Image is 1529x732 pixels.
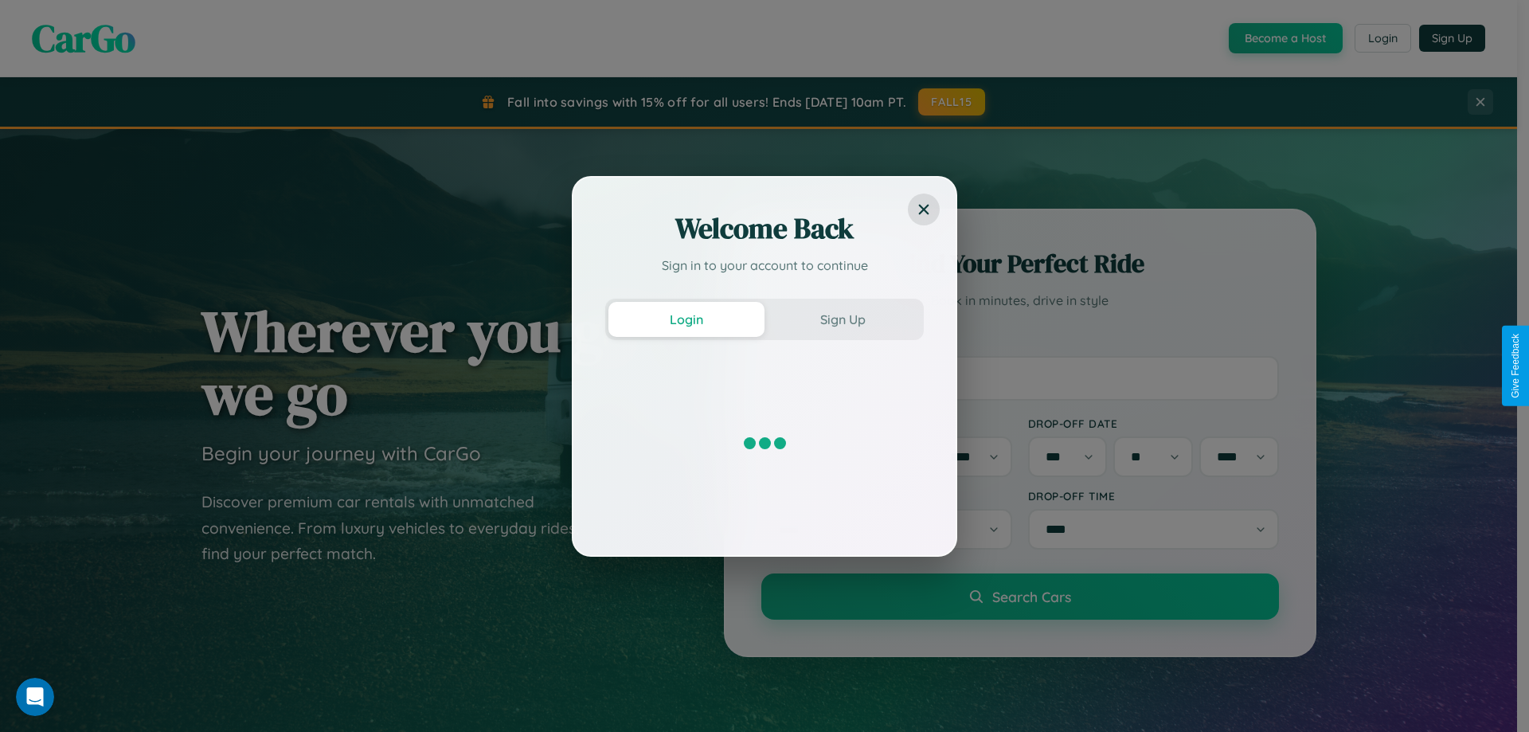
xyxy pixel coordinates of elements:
button: Sign Up [764,302,921,337]
iframe: Intercom live chat [16,678,54,716]
button: Login [608,302,764,337]
p: Sign in to your account to continue [605,256,924,275]
div: Give Feedback [1510,334,1521,398]
h2: Welcome Back [605,209,924,248]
